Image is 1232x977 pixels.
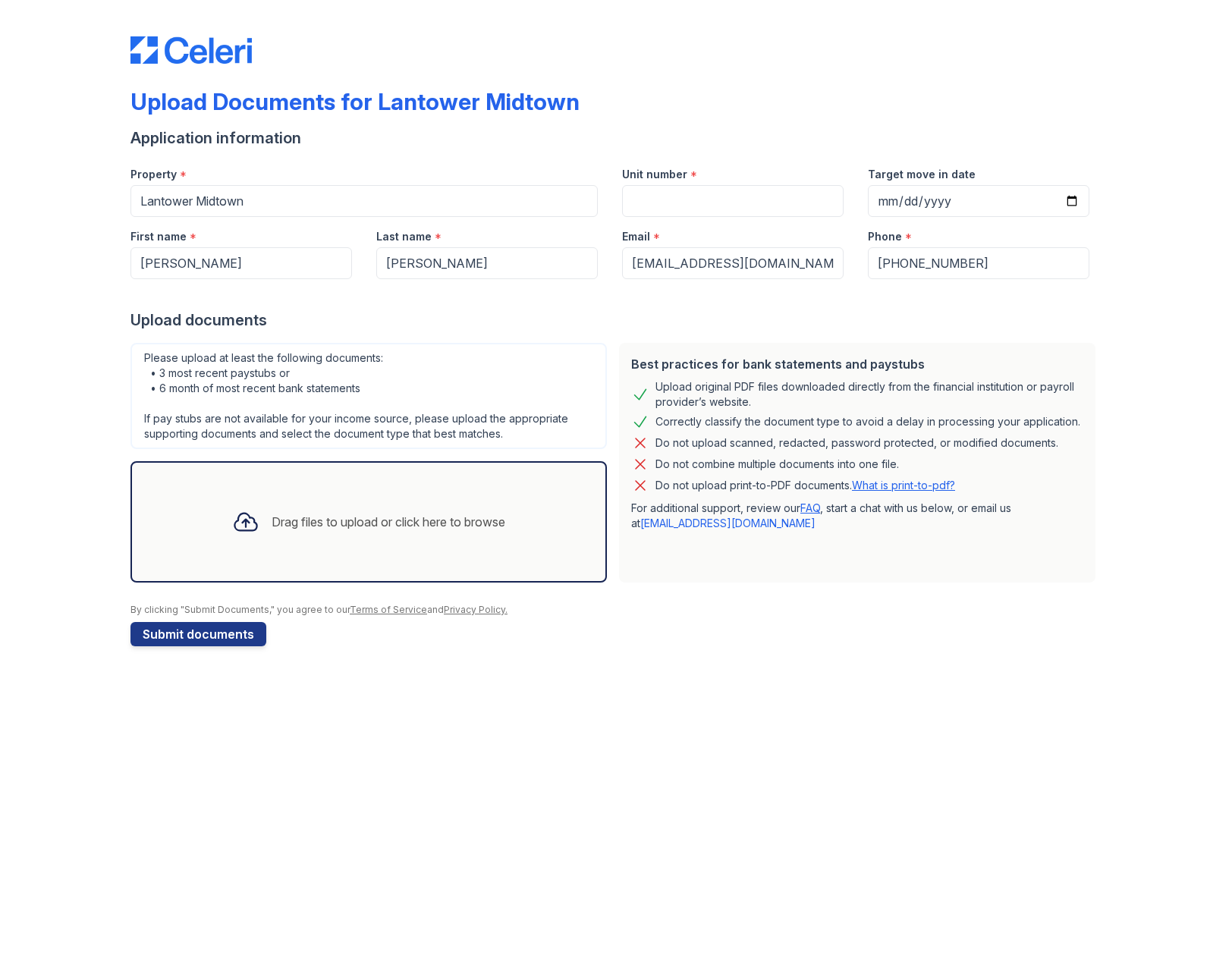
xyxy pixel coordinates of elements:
[655,434,1058,452] div: Do not upload scanned, redacted, password protected, or modified documents.
[272,513,505,531] div: Drag files to upload or click here to browse
[130,36,252,64] img: CE_Logo_Blue-a8612792a0a2168367f1c8372b55b34899dd931a85d93a1a3d3e32e68fde9ad4.png
[130,167,177,182] label: Property
[655,379,1083,410] div: Upload original PDF files downloaded directly from the financial institution or payroll provider’...
[868,167,976,182] label: Target move in date
[868,229,902,244] label: Phone
[376,229,432,244] label: Last name
[655,413,1080,431] div: Correctly classify the document type to avoid a delay in processing your application.
[655,478,955,493] p: Do not upload print-to-PDF documents.
[350,604,427,615] a: Terms of Service
[631,501,1083,531] p: For additional support, review our , start a chat with us below, or email us at
[852,479,955,492] a: What is print-to-pdf?
[130,604,1102,616] div: By clicking "Submit Documents," you agree to our and
[631,355,1083,373] div: Best practices for bank statements and paystubs
[622,167,687,182] label: Unit number
[130,127,1102,149] div: Application information
[655,455,899,473] div: Do not combine multiple documents into one file.
[130,622,266,646] button: Submit documents
[444,604,508,615] a: Privacy Policy.
[640,517,816,529] a: [EMAIL_ADDRESS][DOMAIN_NAME]
[130,88,580,115] div: Upload Documents for Lantower Midtown
[800,501,820,514] a: FAQ
[130,343,607,449] div: Please upload at least the following documents: • 3 most recent paystubs or • 6 month of most rec...
[130,229,187,244] label: First name
[130,309,1102,331] div: Upload documents
[622,229,650,244] label: Email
